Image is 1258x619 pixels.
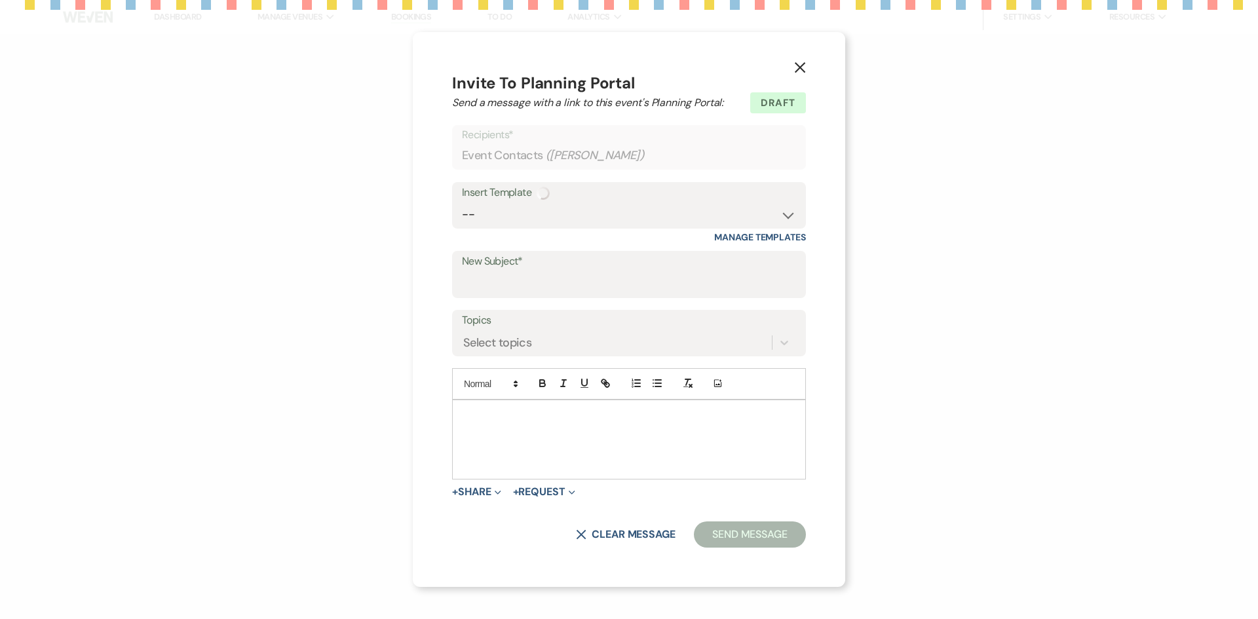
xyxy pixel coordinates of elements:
span: + [513,487,519,497]
span: ( [PERSON_NAME] ) [546,147,645,164]
button: Share [452,487,501,497]
h2: Send a message with a link to this event's Planning Portal: [452,95,806,111]
button: Send Message [694,521,806,548]
a: Manage Templates [714,231,806,243]
div: Insert Template [462,183,796,202]
span: Draft [750,92,806,113]
label: Topics [462,311,796,330]
p: Recipients* [462,126,796,143]
button: Clear message [576,529,676,540]
img: loading spinner [537,187,550,200]
h4: Invite To Planning Portal [452,71,806,95]
span: + [452,487,458,497]
label: New Subject* [462,252,796,271]
div: Select topics [463,334,531,352]
div: Event Contacts [462,143,796,168]
button: Request [513,487,575,497]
